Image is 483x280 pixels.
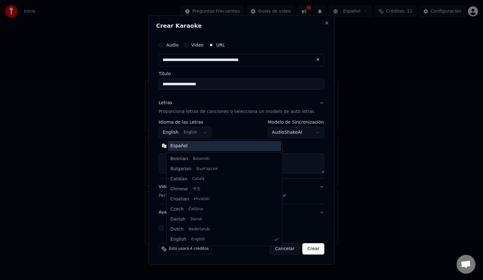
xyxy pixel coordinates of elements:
[192,176,204,182] span: Català
[170,176,187,182] span: Catalan
[170,186,188,192] span: Chinese
[170,156,188,162] span: Bosnian
[191,237,205,242] span: English
[193,156,209,161] span: Bosanski
[194,197,210,202] span: Hrvatski
[191,217,202,222] span: Dansk
[197,166,218,171] span: Български
[189,227,210,232] span: Nederlands
[170,196,189,202] span: Croatian
[170,236,186,243] span: English
[189,207,203,212] span: Čeština
[193,187,201,192] span: 中文
[170,206,184,212] span: Czech
[170,216,186,222] span: Danish
[170,143,188,149] span: Español
[170,166,192,172] span: Bulgarian
[170,226,184,232] span: Dutch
